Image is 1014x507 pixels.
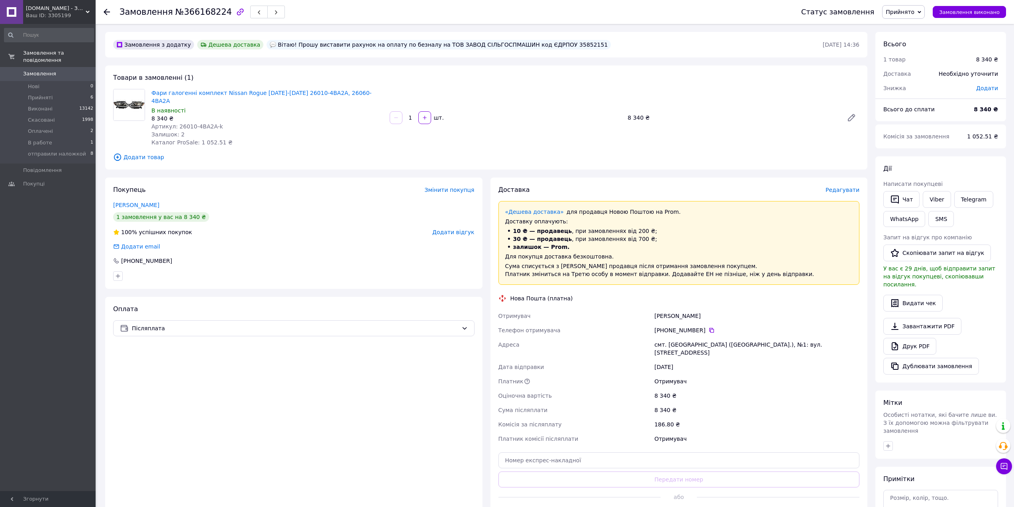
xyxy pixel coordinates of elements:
span: Залишок: 2 [151,131,185,138]
span: Товари в замовленні (1) [113,74,194,81]
div: Повернутися назад [104,8,110,16]
a: Друк PDF [883,338,936,355]
span: Оплата [113,305,138,313]
div: Доставку оплачують: [505,217,853,225]
li: , при замовленнях від 700 ₴; [505,235,853,243]
b: 8 340 ₴ [974,106,998,112]
span: Прийняті [28,94,53,101]
div: Для покупця доставка безкоштовна. [505,253,853,260]
span: Оплачені [28,128,53,135]
time: [DATE] 14:36 [823,41,859,48]
span: Запит на відгук про компанію [883,234,972,241]
div: Нова Пошта (платна) [508,294,575,302]
div: Дешева доставка [197,40,263,49]
span: Отримувач [498,313,531,319]
img: Фари галогенні комплект Nissan Rogue 2014-2016 26010-4BA2A, 26060-4BA2A [114,89,145,120]
span: Замовлення [23,70,56,77]
span: Повідомлення [23,167,62,174]
span: 10 ₴ — продавець [513,228,572,234]
div: 8 340 ₴ [653,403,861,417]
span: В работе [28,139,52,146]
button: Видати чек [883,295,943,312]
span: Дії [883,165,892,172]
span: Платник комісії післяплати [498,436,579,442]
span: Доставка [883,71,911,77]
div: 8 340 ₴ [976,55,998,63]
span: залишок — Prom. [513,244,570,250]
span: Покупець [113,186,146,193]
div: Додати email [112,243,161,251]
a: Редагувати [843,110,859,126]
div: [PHONE_NUMBER] [654,326,859,334]
span: 0 [90,83,93,90]
span: Платник [498,378,524,385]
span: Адреса [498,341,520,348]
span: Примітки [883,475,914,483]
span: Всього [883,40,906,48]
span: Оціночна вартість [498,393,552,399]
span: Прийнято [886,9,914,15]
div: [PHONE_NUMBER] [120,257,173,265]
input: Номер експрес-накладної [498,452,860,468]
div: смт. [GEOGRAPHIC_DATA] ([GEOGRAPHIC_DATA].), №1: вул. [STREET_ADDRESS] [653,337,861,360]
div: Додати email [120,243,161,251]
button: Дублювати замовлення [883,358,979,375]
span: Сума післяплати [498,407,548,413]
span: 1 товар [883,56,906,63]
a: «Дешева доставка» [505,209,564,215]
span: 6 [90,94,93,101]
span: 2 [90,128,93,135]
span: 1 052.51 ₴ [967,133,998,140]
span: У вас є 29 днів, щоб відправити запит на відгук покупцеві, скопіювавши посилання. [883,265,995,288]
a: Telegram [954,191,993,208]
div: 8 340 ₴ [624,112,840,123]
input: Пошук [4,28,94,42]
div: 8 340 ₴ [653,389,861,403]
div: Отримувач [653,432,861,446]
span: або [661,493,697,501]
span: 13142 [79,105,93,112]
span: Комісія за післяплату [498,421,562,428]
div: Вітаю! Прошу виставити рахунок на оплату по безналу на ТОВ ЗАВОД СІЛЬГОСПМАШИН код ЄДРПОУ 35852151 [267,40,611,49]
span: Каталог ProSale: 1 052.51 ₴ [151,139,233,146]
li: , при замовленнях від 200 ₴; [505,227,853,235]
span: №366168224 [175,7,232,17]
div: 186.80 ₴ [653,417,861,432]
div: шт. [432,114,445,122]
div: Необхідно уточнити [934,65,1003,83]
button: Замовлення виконано [933,6,1006,18]
span: 1 [90,139,93,146]
a: WhatsApp [883,211,925,227]
span: 100% [121,229,137,235]
span: Замовлення та повідомлення [23,49,96,64]
img: :speech_balloon: [270,41,276,48]
span: Редагувати [826,187,859,193]
button: SMS [928,211,954,227]
span: В наявності [151,107,186,114]
span: Виконані [28,105,53,112]
span: отправили наложкой [28,150,86,158]
span: Доставка [498,186,530,193]
div: [DATE] [653,360,861,374]
a: [PERSON_NAME] [113,202,159,208]
span: Змінити покупця [425,187,475,193]
a: Фари галогенні комплект Nissan Rogue [DATE]-[DATE] 26010-4BA2A, 26060-4BA2A [151,90,372,104]
span: Особисті нотатки, які бачите лише ви. З їх допомогою можна фільтрувати замовлення [883,412,997,434]
span: Всього до сплати [883,106,935,112]
button: Скопіювати запит на відгук [883,245,991,261]
button: Чат з покупцем [996,458,1012,474]
div: [PERSON_NAME] [653,309,861,323]
span: Додати [976,85,998,91]
span: Покупці [23,180,45,187]
span: Замовлення виконано [939,9,1000,15]
div: 1 замовлення у вас на 8 340 ₴ [113,212,209,222]
span: Післяплата [132,324,458,333]
span: 30 ₴ — продавець [513,236,572,242]
span: Телефон отримувача [498,327,561,333]
span: Написати покупцеві [883,181,943,187]
span: 1998 [82,116,93,124]
a: Viber [923,191,951,208]
span: Знижка [883,85,906,91]
span: Артикул: 26010-4BA2A-k [151,123,223,130]
div: Статус замовлення [801,8,875,16]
